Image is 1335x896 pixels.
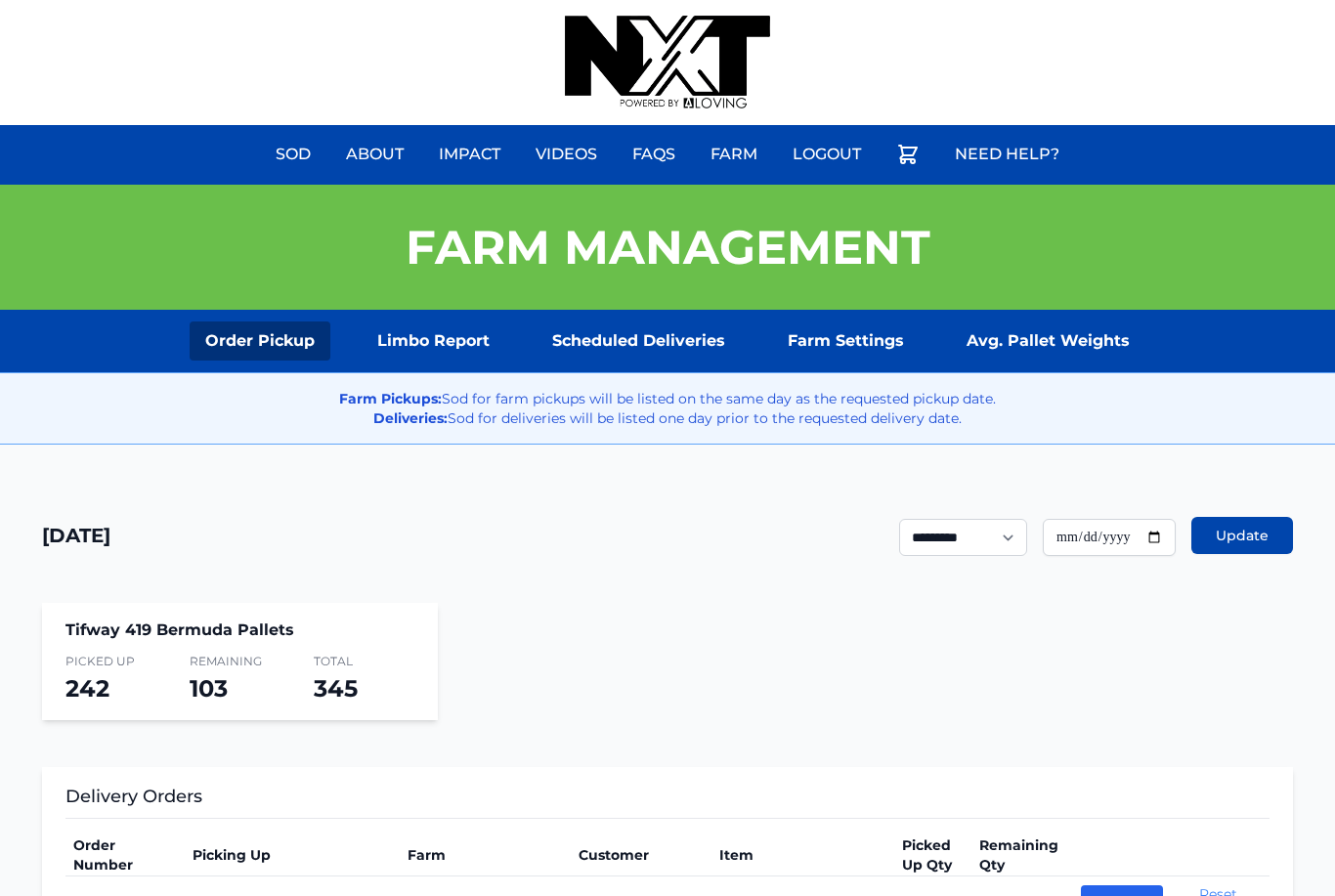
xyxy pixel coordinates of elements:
th: Picking Up [185,834,400,876]
a: About [334,131,415,178]
a: Videos [524,131,609,178]
a: Need Help? [943,131,1071,178]
button: Update [1191,517,1293,554]
a: Farm Settings [772,321,920,361]
img: nextdaysod.com Logo [565,16,770,109]
th: Picked Up Qty [894,834,971,876]
th: Customer [571,834,712,876]
th: Remaining Qty [971,834,1073,876]
span: 345 [314,674,358,703]
span: 103 [190,674,228,703]
strong: Farm Pickups: [339,390,442,407]
a: Order Pickup [190,321,330,361]
h4: Tifway 419 Bermuda Pallets [65,619,414,642]
span: Total [314,654,414,669]
a: Avg. Pallet Weights [951,321,1145,361]
a: Sod [264,131,323,178]
strong: Deliveries: [373,409,448,427]
a: FAQs [621,131,687,178]
h1: [DATE] [42,522,110,549]
a: Logout [781,131,873,178]
a: Limbo Report [362,321,505,361]
span: Remaining [190,654,290,669]
th: Item [711,834,894,876]
th: Order Number [65,834,185,876]
span: Update [1216,526,1269,545]
span: Picked Up [65,654,166,669]
a: Farm [699,131,769,178]
h1: Farm Management [406,224,930,271]
th: Farm [400,834,570,876]
h3: Delivery Orders [65,783,1270,819]
a: Impact [427,131,512,178]
a: Scheduled Deliveries [537,321,741,361]
span: 242 [65,674,109,703]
